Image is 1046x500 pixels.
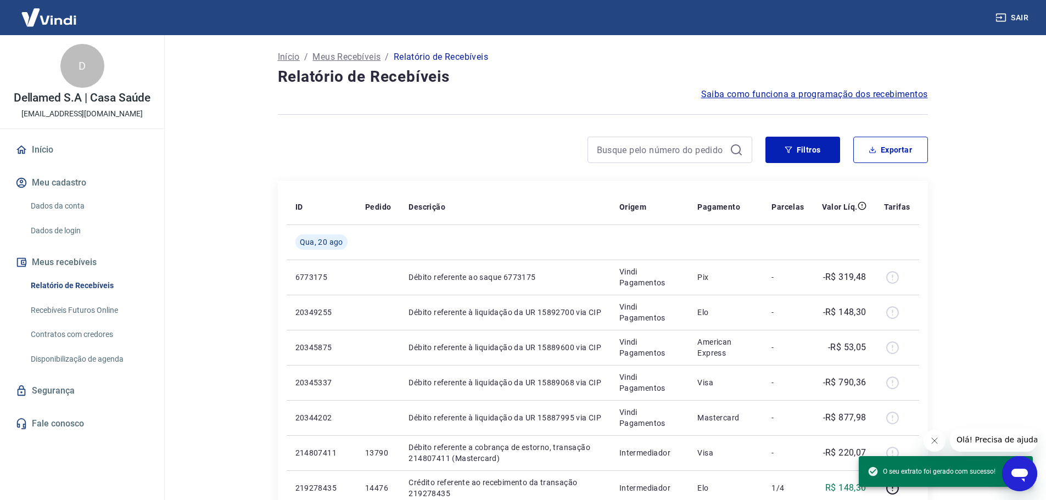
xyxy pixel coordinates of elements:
p: Mastercard [697,412,754,423]
p: Origem [619,201,646,212]
a: Início [13,138,151,162]
button: Exportar [853,137,928,163]
a: Início [278,50,300,64]
p: Pagamento [697,201,740,212]
p: Débito referente a cobrança de estorno, transação 214807411 (Mastercard) [409,442,601,464]
a: Saiba como funciona a programação dos recebimentos [701,88,928,101]
button: Filtros [765,137,840,163]
p: 6773175 [295,272,348,283]
p: Débito referente à liquidação da UR 15889068 via CIP [409,377,601,388]
p: -R$ 148,30 [823,306,866,319]
p: Vindi Pagamentos [619,407,680,429]
p: Visa [697,447,754,458]
p: Dellamed S.A | Casa Saúde [14,92,151,104]
p: Elo [697,307,754,318]
p: - [771,412,804,423]
button: Meus recebíveis [13,250,151,274]
p: -R$ 220,07 [823,446,866,459]
iframe: Fechar mensagem [924,430,946,452]
p: Tarifas [884,201,910,212]
p: [EMAIL_ADDRESS][DOMAIN_NAME] [21,108,143,120]
p: American Express [697,336,754,358]
span: O seu extrato foi gerado com sucesso! [868,466,995,477]
p: R$ 148,30 [825,481,866,495]
p: 13790 [365,447,391,458]
a: Meus Recebíveis [312,50,381,64]
p: -R$ 53,05 [828,341,866,354]
p: Débito referente à liquidação da UR 15887995 via CIP [409,412,601,423]
p: 214807411 [295,447,348,458]
p: - [771,342,804,353]
a: Contratos com credores [26,323,151,346]
p: - [771,272,804,283]
span: Olá! Precisa de ajuda? [7,8,92,16]
a: Relatório de Recebíveis [26,274,151,297]
p: Relatório de Recebíveis [394,50,488,64]
a: Dados de login [26,220,151,242]
p: / [304,50,308,64]
p: Débito referente à liquidação da UR 15892700 via CIP [409,307,601,318]
p: Débito referente ao saque 6773175 [409,272,601,283]
p: Pix [697,272,754,283]
a: Dados da conta [26,195,151,217]
div: D [60,44,104,88]
a: Fale conosco [13,412,151,436]
p: - [771,307,804,318]
p: Elo [697,482,754,493]
p: 20349255 [295,307,348,318]
p: 20345337 [295,377,348,388]
p: / [385,50,389,64]
p: Vindi Pagamentos [619,372,680,394]
p: Visa [697,377,754,388]
p: ID [295,201,303,212]
button: Sair [993,8,1033,28]
p: Parcelas [771,201,804,212]
iframe: Mensagem da empresa [950,428,1037,452]
p: 20345875 [295,342,348,353]
p: Valor Líq. [822,201,858,212]
p: -R$ 319,48 [823,271,866,284]
p: Vindi Pagamentos [619,301,680,323]
span: Qua, 20 ago [300,237,343,248]
p: Vindi Pagamentos [619,266,680,288]
p: Pedido [365,201,391,212]
p: Intermediador [619,447,680,458]
a: Segurança [13,379,151,403]
p: Intermediador [619,482,680,493]
p: -R$ 877,98 [823,411,866,424]
p: -R$ 790,36 [823,376,866,389]
p: Crédito referente ao recebimento da transação 219278435 [409,477,601,499]
iframe: Botão para abrir a janela de mensagens [1002,456,1037,491]
p: Débito referente à liquidação da UR 15889600 via CIP [409,342,601,353]
img: Vindi [13,1,85,34]
p: Descrição [409,201,445,212]
a: Recebíveis Futuros Online [26,299,151,322]
input: Busque pelo número do pedido [597,142,725,158]
p: 1/4 [771,482,804,493]
a: Disponibilização de agenda [26,348,151,370]
p: Vindi Pagamentos [619,336,680,358]
p: 14476 [365,482,391,493]
button: Meu cadastro [13,171,151,195]
h4: Relatório de Recebíveis [278,66,928,88]
p: - [771,377,804,388]
p: 20344202 [295,412,348,423]
p: - [771,447,804,458]
p: 219278435 [295,482,348,493]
